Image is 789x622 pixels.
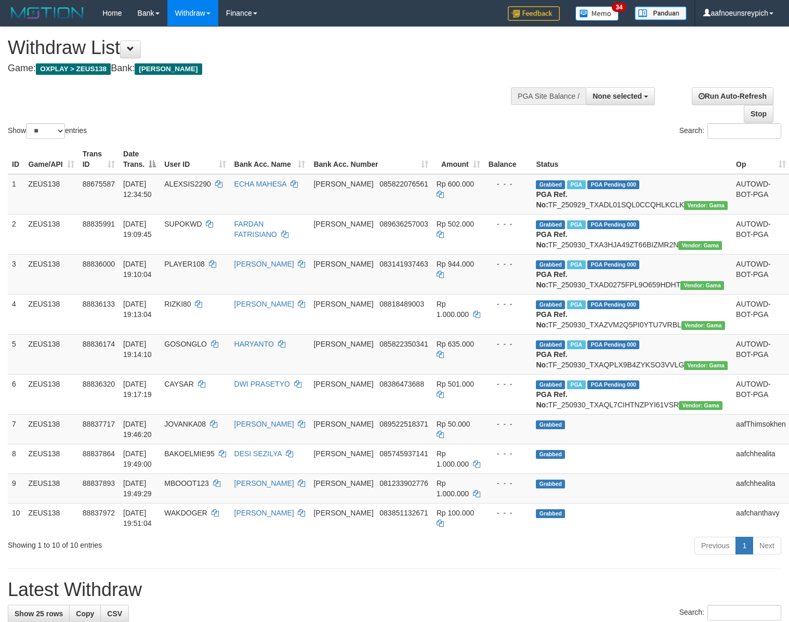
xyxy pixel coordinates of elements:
span: Vendor URL: https://trx31.1velocity.biz [684,361,728,370]
span: [PERSON_NAME] [313,420,373,428]
button: None selected [586,87,655,105]
span: Marked by aafpengsreynich [567,340,585,349]
th: ID [8,144,24,174]
span: Copy [76,610,94,618]
span: [PERSON_NAME] [313,300,373,308]
label: Search: [679,605,781,620]
span: 88836174 [83,340,115,348]
input: Search: [707,605,781,620]
span: 88836320 [83,380,115,388]
b: PGA Ref. No: [536,270,567,289]
span: Rp 1.000.000 [437,479,469,498]
span: Copy 083141937463 to clipboard [379,260,428,268]
td: ZEUS138 [24,294,78,334]
span: [DATE] 19:14:10 [123,340,152,359]
span: Show 25 rows [15,610,63,618]
td: 4 [8,294,24,334]
a: [PERSON_NAME] [234,300,294,308]
span: Rp 600.000 [437,180,474,188]
td: 3 [8,254,24,294]
span: Rp 944.000 [437,260,474,268]
span: [DATE] 19:49:00 [123,449,152,468]
b: PGA Ref. No: [536,350,567,369]
a: Next [753,537,781,554]
div: - - - [489,419,528,429]
span: Grabbed [536,340,565,349]
span: Marked by aafpengsreynich [567,380,585,389]
td: ZEUS138 [24,334,78,374]
h1: Withdraw List [8,37,516,58]
span: Marked by aafpengsreynich [567,260,585,269]
span: Copy 085822076561 to clipboard [379,180,428,188]
b: PGA Ref. No: [536,310,567,329]
a: Stop [744,105,773,123]
td: 1 [8,174,24,215]
span: RIZKI80 [164,300,191,308]
td: 8 [8,444,24,473]
div: - - - [489,339,528,349]
span: [PERSON_NAME] [313,220,373,228]
span: 88836000 [83,260,115,268]
span: [PERSON_NAME] [313,180,373,188]
div: Showing 1 to 10 of 10 entries [8,536,321,550]
span: 88835991 [83,220,115,228]
span: [PERSON_NAME] [313,380,373,388]
td: ZEUS138 [24,174,78,215]
span: [DATE] 19:10:04 [123,260,152,279]
span: PLAYER108 [164,260,205,268]
th: Bank Acc. Number: activate to sort column ascending [309,144,432,174]
th: Game/API: activate to sort column ascending [24,144,78,174]
span: Vendor URL: https://trx31.1velocity.biz [678,241,722,250]
th: Date Trans.: activate to sort column descending [119,144,160,174]
span: Copy 08386473688 to clipboard [379,380,424,388]
span: MBOOOT123 [164,479,209,487]
b: PGA Ref. No: [536,230,567,249]
span: Marked by aafpengsreynich [567,180,585,189]
th: Amount: activate to sort column ascending [432,144,484,174]
span: 88837864 [83,449,115,458]
div: - - - [489,219,528,229]
td: ZEUS138 [24,503,78,533]
span: PGA Pending [587,220,639,229]
a: [PERSON_NAME] [234,509,294,517]
span: [PERSON_NAME] [313,449,373,458]
b: PGA Ref. No: [536,390,567,409]
span: BAKOELMIE95 [164,449,215,458]
span: Grabbed [536,180,565,189]
span: [DATE] 19:49:29 [123,479,152,498]
span: Vendor URL: https://trx31.1velocity.biz [684,201,728,210]
div: - - - [489,259,528,269]
span: Grabbed [536,450,565,459]
span: PGA Pending [587,180,639,189]
a: HARYANTO [234,340,274,348]
span: Rp 1.000.000 [437,300,469,319]
a: [PERSON_NAME] [234,479,294,487]
span: Rp 502.000 [437,220,474,228]
th: Trans ID: activate to sort column ascending [78,144,119,174]
input: Search: [707,123,781,139]
span: 88837972 [83,509,115,517]
span: 88837717 [83,420,115,428]
h1: Latest Withdraw [8,579,781,600]
div: - - - [489,448,528,459]
td: 7 [8,414,24,444]
span: [PERSON_NAME] [313,260,373,268]
select: Showentries [26,123,65,139]
a: [PERSON_NAME] [234,260,294,268]
span: Marked by aafpengsreynich [567,300,585,309]
td: TF_250930_TXA3HJA49ZT66BIZMR2N [532,214,732,254]
span: [DATE] 19:46:20 [123,420,152,439]
span: Vendor URL: https://trx31.1velocity.biz [681,321,725,330]
a: FARDAN FATRISIANO [234,220,277,239]
td: ZEUS138 [24,254,78,294]
span: PGA Pending [587,260,639,269]
span: [DATE] 19:17:19 [123,380,152,399]
span: Copy 08818489003 to clipboard [379,300,424,308]
span: Copy 085822350341 to clipboard [379,340,428,348]
span: 88836133 [83,300,115,308]
span: Grabbed [536,480,565,488]
th: User ID: activate to sort column ascending [160,144,230,174]
span: SUPOKWD [164,220,202,228]
a: DWI PRASETYO [234,380,290,388]
td: 6 [8,374,24,414]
